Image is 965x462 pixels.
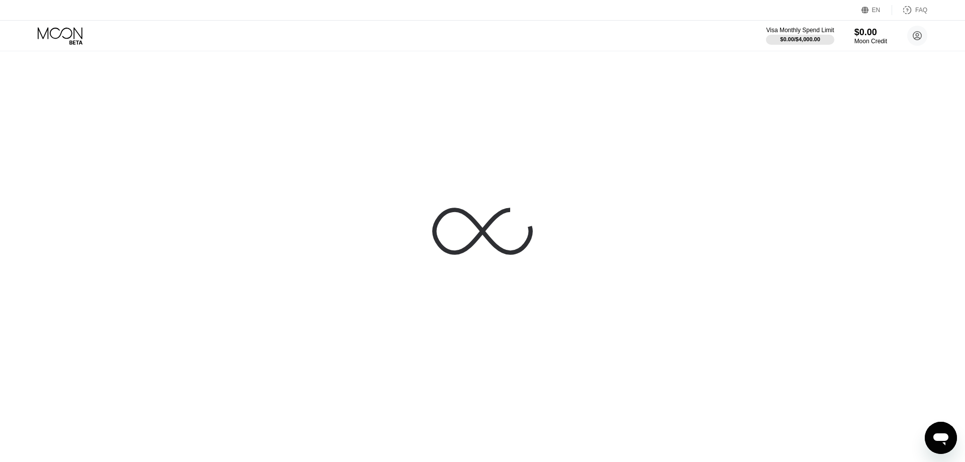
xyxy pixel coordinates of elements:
div: EN [861,5,892,15]
div: $0.00 [854,27,887,38]
iframe: Кнопка запуска окна обмена сообщениями [925,422,957,454]
div: Moon Credit [854,38,887,45]
div: Visa Monthly Spend Limit [766,27,834,34]
div: Visa Monthly Spend Limit$0.00/$4,000.00 [766,27,834,45]
div: FAQ [892,5,927,15]
div: $0.00 / $4,000.00 [780,36,820,42]
div: $0.00Moon Credit [854,27,887,45]
div: EN [872,7,881,14]
div: FAQ [915,7,927,14]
